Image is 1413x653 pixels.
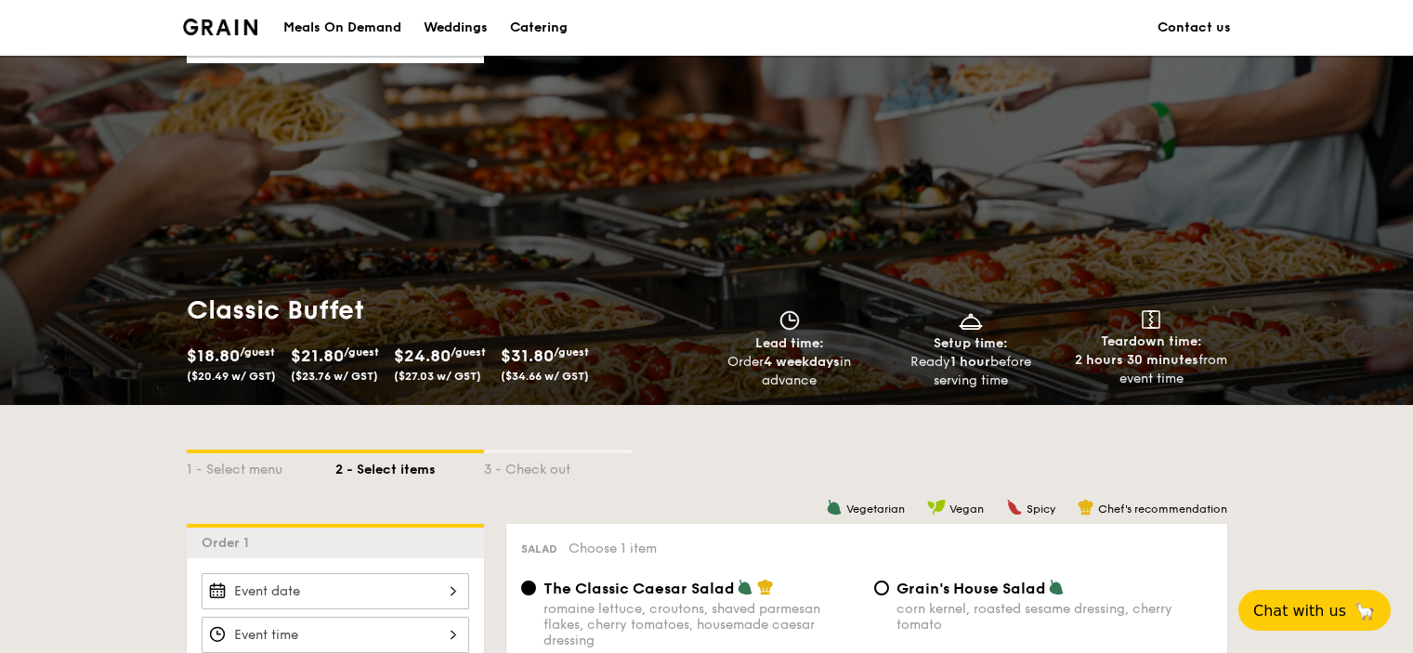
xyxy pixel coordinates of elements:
span: The Classic Caesar Salad [543,580,735,597]
span: /guest [554,346,589,359]
div: corn kernel, roasted sesame dressing, cherry tomato [896,601,1212,633]
a: Logotype [183,19,258,35]
span: $31.80 [501,346,554,366]
span: $21.80 [291,346,344,366]
img: icon-vegetarian.fe4039eb.svg [1048,579,1065,595]
h1: Classic Buffet [187,294,700,327]
span: Vegan [949,503,984,516]
span: Lead time: [755,335,824,351]
img: icon-vegetarian.fe4039eb.svg [737,579,753,595]
div: from event time [1068,351,1235,388]
input: Grain's House Saladcorn kernel, roasted sesame dressing, cherry tomato [874,581,889,595]
span: Teardown time: [1101,333,1202,349]
span: /guest [451,346,486,359]
span: ($34.66 w/ GST) [501,370,589,383]
img: icon-teardown.65201eee.svg [1142,310,1160,329]
span: Chef's recommendation [1098,503,1227,516]
div: 3 - Check out [484,453,633,479]
div: Order in advance [707,353,873,390]
div: romaine lettuce, croutons, shaved parmesan flakes, cherry tomatoes, housemade caesar dressing [543,601,859,648]
span: ($23.76 w/ GST) [291,370,378,383]
img: Grain [183,19,258,35]
strong: 2 hours 30 minutes [1075,352,1198,368]
div: 1 - Select menu [187,453,335,479]
span: $18.80 [187,346,240,366]
span: Order 1 [202,535,256,551]
input: The Classic Caesar Saladromaine lettuce, croutons, shaved parmesan flakes, cherry tomatoes, house... [521,581,536,595]
img: icon-chef-hat.a58ddaea.svg [757,579,774,595]
span: Chat with us [1253,602,1346,620]
span: Grain's House Salad [896,580,1046,597]
input: Event time [202,617,469,653]
div: 2 - Select items [335,453,484,479]
span: /guest [344,346,379,359]
span: /guest [240,346,275,359]
img: icon-clock.2db775ea.svg [776,310,804,331]
img: icon-spicy.37a8142b.svg [1006,499,1023,516]
strong: 1 hour [950,354,990,370]
img: icon-vegetarian.fe4039eb.svg [826,499,843,516]
span: $24.80 [394,346,451,366]
input: Event date [202,573,469,609]
span: Vegetarian [846,503,905,516]
img: icon-dish.430c3a2e.svg [957,310,985,331]
span: Choose 1 item [569,541,657,556]
div: Ready before serving time [887,353,1053,390]
img: icon-chef-hat.a58ddaea.svg [1078,499,1094,516]
span: ($20.49 w/ GST) [187,370,276,383]
button: Chat with us🦙 [1238,590,1391,631]
img: icon-vegan.f8ff3823.svg [927,499,946,516]
span: ($27.03 w/ GST) [394,370,481,383]
span: Setup time: [934,335,1008,351]
span: 🦙 [1354,600,1376,621]
strong: 4 weekdays [764,354,840,370]
span: Spicy [1027,503,1055,516]
span: Salad [521,542,557,555]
